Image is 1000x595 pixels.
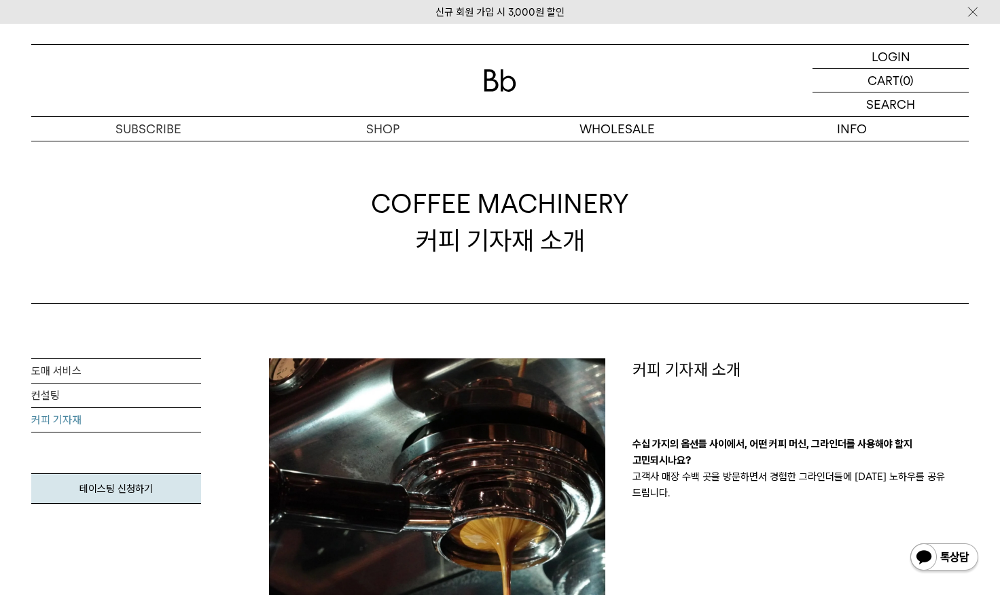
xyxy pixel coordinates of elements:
a: 커피 기자재 [31,408,201,432]
p: SEARCH [866,92,915,116]
a: CART (0) [812,69,969,92]
p: (0) [899,69,914,92]
a: 도매 서비스 [31,359,201,384]
div: 커피 기자재 소개 [371,186,629,258]
p: INFO [734,117,969,141]
p: 수십 가지의 옵션들 사이에서, 어떤 커피 머신, 그라인더를 사용해야 할지 고민되시나요? [632,436,969,469]
p: 커피 기자재 소개 [632,358,969,381]
p: CART [868,69,899,92]
img: 카카오톡 채널 1:1 채팅 버튼 [909,542,980,575]
p: LOGIN [872,45,910,68]
a: SUBSCRIBE [31,117,266,141]
p: WHOLESALE [500,117,734,141]
a: LOGIN [812,45,969,69]
a: SHOP [266,117,500,141]
a: 신규 회원 가입 시 3,000원 할인 [435,6,565,18]
a: 컨설팅 [31,384,201,408]
p: 고객사 매장 수백 곳을 방문하면서 경험한 그라인더들에 [DATE] 노하우를 공유 드립니다. [632,469,969,501]
img: 로고 [484,69,516,92]
span: COFFEE MACHINERY [371,186,629,222]
a: 테이스팅 신청하기 [31,473,201,504]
